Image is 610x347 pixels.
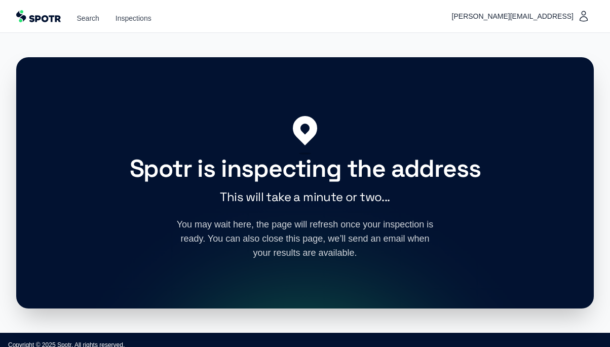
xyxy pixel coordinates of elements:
span: [PERSON_NAME][EMAIL_ADDRESS] [452,10,578,22]
a: Inspections [116,13,151,23]
button: [PERSON_NAME][EMAIL_ADDRESS] [448,6,594,26]
h2: Spotr is inspecting the address [110,157,500,181]
a: Search [77,13,99,23]
p: You may wait here, the page will refresh once your inspection is ready. You can also close this p... [175,217,435,260]
h3: This will take a minute or two... [110,189,500,205]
